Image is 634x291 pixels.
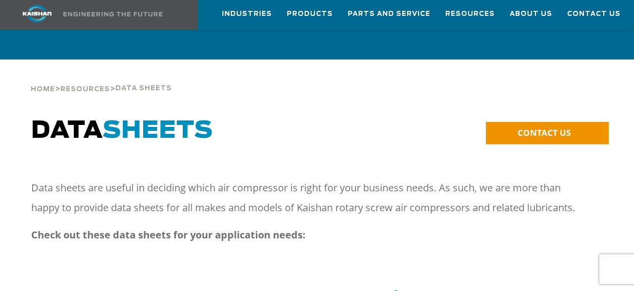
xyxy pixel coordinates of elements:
a: Parts and Service [348,0,430,27]
div: > > [31,59,172,97]
span: Parts and Service [348,8,430,20]
span: DATA [31,119,213,143]
span: Products [287,8,333,20]
a: CONTACT US [486,122,609,144]
p: Data sheets are useful in deciding which air compressor is right for your business needs. As such... [31,178,585,218]
strong: Check out these data sheets for your application needs: [31,228,306,241]
a: Contact Us [567,0,621,27]
span: Contact Us [567,8,621,20]
span: Home [31,86,55,93]
span: About Us [510,8,552,20]
a: Products [287,0,333,27]
span: SHEETS [103,119,213,143]
span: Industries [222,8,272,20]
span: CONTACT US [518,127,571,138]
a: Resources [445,0,495,27]
a: Industries [222,0,272,27]
span: Resources [60,86,110,93]
a: Home [31,84,55,93]
a: About Us [510,0,552,27]
img: Engineering the future [63,12,162,16]
a: Resources [60,84,110,93]
span: Data Sheets [115,85,172,92]
span: Resources [445,8,495,20]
